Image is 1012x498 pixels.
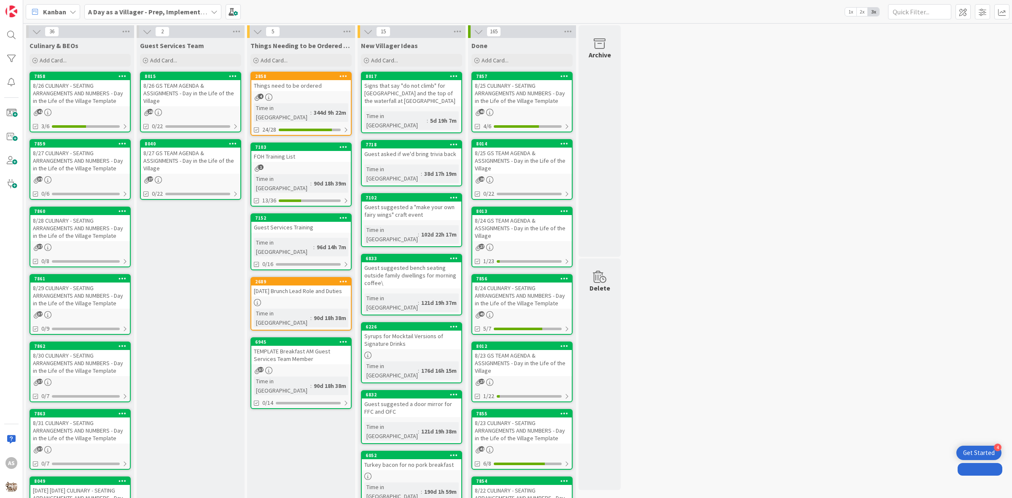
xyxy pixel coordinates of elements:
[362,194,461,202] div: 7102
[258,94,264,99] span: 4
[155,27,170,37] span: 2
[40,57,67,64] span: Add Card...
[476,411,572,417] div: 7855
[30,410,130,444] div: 78638/31 CULINARY - SEATING ARRANGEMENTS AND NUMBERS - Day in the Life of the Village Template
[845,8,856,16] span: 1x
[250,41,352,50] span: Things Needing to be Ordered - PUT IN CARD, Don't make new card
[262,196,276,205] span: 13/36
[150,57,177,64] span: Add Card...
[251,80,351,91] div: Things need to be ordered
[5,457,17,469] div: AS
[364,422,418,441] div: Time in [GEOGRAPHIC_DATA]
[361,72,462,133] a: 8017Signs that say "do not climb" for [GEOGRAPHIC_DATA] and the top of the waterfall at [GEOGRAPH...
[472,207,572,241] div: 80138/24 GS TEAM AGENDA & ASSIGNMENTS - Day in the Life of the Village
[141,73,240,80] div: 8015
[250,72,352,136] a: 2858Things need to be orderedTime in [GEOGRAPHIC_DATA]:344d 9h 22m24/28
[251,278,351,285] div: 2689
[30,417,130,444] div: 8/31 CULINARY - SEATING ARRANGEMENTS AND NUMBERS - Day in the Life of the Village Template
[479,244,484,249] span: 27
[312,108,348,117] div: 344d 9h 22m
[366,142,461,148] div: 7718
[856,8,868,16] span: 2x
[41,459,49,468] span: 0/7
[312,179,348,188] div: 90d 18h 39m
[418,366,419,375] span: :
[362,73,461,80] div: 8017
[419,427,459,436] div: 121d 19h 38m
[5,481,17,493] img: avatar
[30,41,78,50] span: Culinary & BEOs
[315,242,348,252] div: 96d 14h 7m
[956,446,1001,460] div: Open Get Started checklist, remaining modules: 4
[251,285,351,296] div: [DATE] Brunch Lead Role and Duties
[421,169,422,178] span: :
[41,189,49,198] span: 0/6
[472,80,572,106] div: 8/25 CULINARY - SEATING ARRANGEMENTS AND NUMBERS - Day in the Life of the Village Template
[472,342,572,350] div: 8012
[152,189,163,198] span: 0/22
[419,298,459,307] div: 121d 19h 37m
[34,478,130,484] div: 8049
[30,72,131,132] a: 78588/26 CULINARY - SEATING ARRANGEMENTS AND NUMBERS - Day in the Life of the Village Template3/6
[472,73,572,106] div: 78578/25 CULINARY - SEATING ARRANGEMENTS AND NUMBERS - Day in the Life of the Village Template
[251,214,351,222] div: 7152
[141,148,240,174] div: 8/27 GS TEAM AGENDA & ASSIGNMENTS - Day in the Life of the Village
[310,381,312,390] span: :
[262,260,273,269] span: 0/16
[361,140,462,186] a: 7718Guest asked if we'd bring trivia backTime in [GEOGRAPHIC_DATA]:38d 17h 19m
[364,293,418,312] div: Time in [GEOGRAPHIC_DATA]
[30,342,131,402] a: 78628/30 CULINARY - SEATING ARRANGEMENTS AND NUMBERS - Day in the Life of the Village Template0/7
[472,140,572,148] div: 8014
[472,283,572,309] div: 8/24 CULINARY - SEATING ARRANGEMENTS AND NUMBERS - Day in the Life of the Village Template
[421,487,422,496] span: :
[483,189,494,198] span: 0/22
[362,452,461,470] div: 6052Turkey bacon for no pork breakfast
[476,276,572,282] div: 7856
[37,311,43,317] span: 37
[419,230,459,239] div: 102d 22h 17m
[472,140,572,174] div: 80148/25 GS TEAM AGENDA & ASSIGNMENTS - Day in the Life of the Village
[250,277,352,331] a: 2689[DATE] Brunch Lead Role and DutiesTime in [GEOGRAPHIC_DATA]:90d 18h 38m
[30,140,130,174] div: 78598/27 CULINARY - SEATING ARRANGEMENTS AND NUMBERS - Day in the Life of the Village Template
[255,144,351,150] div: 7103
[362,391,461,417] div: 6832Guest suggested a door mirror for FFC and OFC
[41,392,49,401] span: 0/7
[482,57,509,64] span: Add Card...
[364,225,418,244] div: Time in [GEOGRAPHIC_DATA]
[34,208,130,214] div: 7860
[472,73,572,80] div: 7857
[258,367,264,372] span: 37
[250,337,352,409] a: 6945TEMPLATE Breakfast AM Guest Services Team MemberTime in [GEOGRAPHIC_DATA]:90d 18h 38m0/14
[472,410,572,444] div: 78558/23 CULINARY - SEATING ARRANGEMENTS AND NUMBERS - Day in the Life of the Village Template
[310,313,312,323] span: :
[312,313,348,323] div: 90d 18h 38m
[141,80,240,106] div: 8/26 GS TEAM AGENDA & ASSIGNMENTS - Day in the Life of the Village
[472,275,572,283] div: 7856
[483,459,491,468] span: 6/8
[483,392,494,401] span: 1/22
[30,207,130,215] div: 7860
[362,202,461,220] div: Guest suggested a "make your own fairy wings" craft event
[362,73,461,106] div: 8017Signs that say "do not climb" for [GEOGRAPHIC_DATA] and the top of the waterfall at [GEOGRAPH...
[364,111,427,130] div: Time in [GEOGRAPHIC_DATA]
[30,410,130,417] div: 7863
[30,409,131,470] a: 78638/31 CULINARY - SEATING ARRANGEMENTS AND NUMBERS - Day in the Life of the Village Template0/7
[364,164,421,183] div: Time in [GEOGRAPHIC_DATA]
[30,342,130,376] div: 78628/30 CULINARY - SEATING ARRANGEMENTS AND NUMBERS - Day in the Life of the Village Template
[41,122,49,131] span: 3/6
[427,116,428,125] span: :
[30,207,131,267] a: 78608/28 CULINARY - SEATING ARRANGEMENTS AND NUMBERS - Day in the Life of the Village Template0/8
[422,487,459,496] div: 190d 1h 59m
[41,257,49,266] span: 0/8
[30,342,130,350] div: 7862
[479,176,484,182] span: 28
[471,274,573,335] a: 78568/24 CULINARY - SEATING ARRANGEMENTS AND NUMBERS - Day in the Life of the Village Template5/7
[471,342,573,402] a: 80128/23 GS TEAM AGENDA & ASSIGNMENTS - Day in the Life of the Village1/22
[30,80,130,106] div: 8/26 CULINARY - SEATING ARRANGEMENTS AND NUMBERS - Day in the Life of the Village Template
[472,215,572,241] div: 8/24 GS TEAM AGENDA & ASSIGNMENTS - Day in the Life of the Village
[88,8,239,16] b: A Day as a Villager - Prep, Implement and Execute
[361,41,418,50] span: New Villager Ideas
[140,139,241,200] a: 80408/27 GS TEAM AGENDA & ASSIGNMENTS - Day in the Life of the Village0/22
[472,275,572,309] div: 78568/24 CULINARY - SEATING ARRANGEMENTS AND NUMBERS - Day in the Life of the Village Template
[472,350,572,376] div: 8/23 GS TEAM AGENDA & ASSIGNMENTS - Day in the Life of the Village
